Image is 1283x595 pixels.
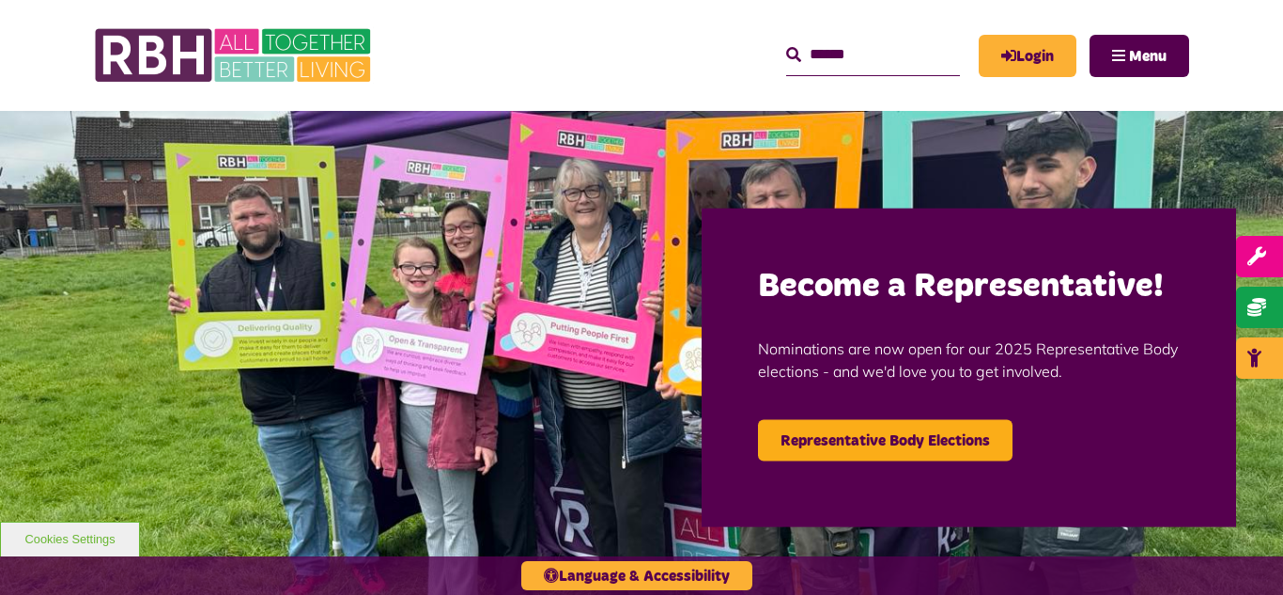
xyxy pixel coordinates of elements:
[1090,35,1189,77] button: Navigation
[521,561,752,590] button: Language & Accessibility
[758,264,1180,308] h2: Become a Representative!
[979,35,1076,77] a: MyRBH
[758,308,1180,410] p: Nominations are now open for our 2025 Representative Body elections - and we'd love you to get in...
[758,419,1012,461] a: Representative Body Elections
[94,19,376,92] img: RBH
[1129,49,1167,64] span: Menu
